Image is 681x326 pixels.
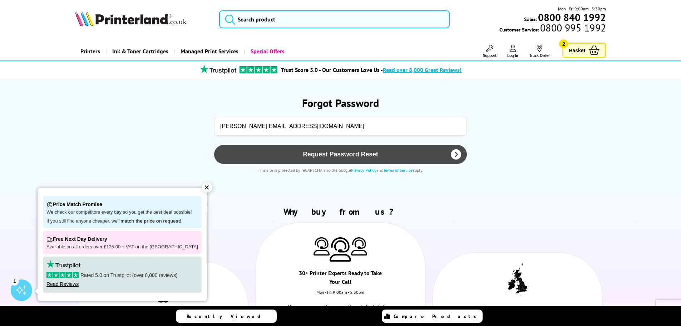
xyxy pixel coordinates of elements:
a: Track Order [529,45,550,58]
img: Printerland Logo [75,11,187,26]
img: trustpilot rating [197,65,240,74]
a: 0800 840 1992 [537,14,606,21]
h2: Why buy from us? [75,206,606,217]
span: 0800 995 1992 [539,24,606,31]
div: Mon - Fri 9:00am - 5.30pm [256,289,425,302]
a: Ink & Toner Cartridges [105,42,174,60]
strong: match the price on request! [120,218,181,224]
img: Printer Experts [314,237,330,256]
span: Read over 8,000 Great Reviews! [383,66,462,73]
div: ✕ [202,183,212,193]
a: Printers [75,42,105,60]
b: 0800 840 1992 [538,11,606,24]
img: UK tax payer [508,263,527,296]
input: Email [214,117,467,136]
span: Request Password Reset [223,151,458,158]
a: Printerland Logo [75,11,211,28]
a: Read Reviews [46,281,79,287]
a: Recently Viewed [176,310,277,323]
img: trustpilot rating [240,66,277,73]
div: 1 [11,277,19,285]
span: Basket [569,45,585,55]
p: Price Match Promise [46,200,198,209]
p: Available on all orders over £125.00 + VAT on the [GEOGRAPHIC_DATA] [46,244,198,250]
a: Privacy Policy [351,167,376,173]
h1: Forgot Password [81,96,601,110]
span: Compare Products [394,313,480,320]
span: Mon - Fri 9:00am - 5:30pm [558,5,606,12]
a: Compare Products [382,310,483,323]
img: Printer Experts [351,237,367,256]
a: Terms of Service [383,167,413,173]
div: 30+ Printer Experts Ready to Take Your Call [298,269,383,289]
a: Support [483,45,497,58]
a: Log In [507,45,518,58]
p: Free Next Day Delivery [46,234,198,244]
p: Rated 5.0 on Trustpilot (over 8,000 reviews) [46,272,198,278]
span: 2 [559,39,568,48]
p: We check our competitors every day so you get the best deal possible! [46,209,198,215]
p: If you still find anyone cheaper, we'll [46,218,198,224]
span: Support [483,53,497,58]
img: trustpilot rating [46,260,80,268]
a: Managed Print Services [174,42,244,60]
a: Special Offers [244,42,290,60]
p: Our average call answer time is just 3 rings [281,302,400,312]
span: Sales: [524,16,537,23]
a: Trust Score 5.0 - Our Customers Love Us -Read over 8,000 Great Reviews! [281,66,462,73]
input: Search product [219,10,450,28]
button: Request Password Reset [214,145,467,164]
div: This site is protected by reCAPTCHA and the Google and apply. [88,167,593,173]
span: Log In [507,53,518,58]
img: stars-5.svg [46,272,79,278]
a: Basket 2 [562,43,606,58]
span: Recently Viewed [187,313,268,320]
span: Ink & Toner Cartridges [112,42,168,60]
span: Customer Service: [499,24,606,33]
img: Printer Experts [330,237,351,262]
div: Proud to be a UK Tax-Payer [475,304,560,316]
